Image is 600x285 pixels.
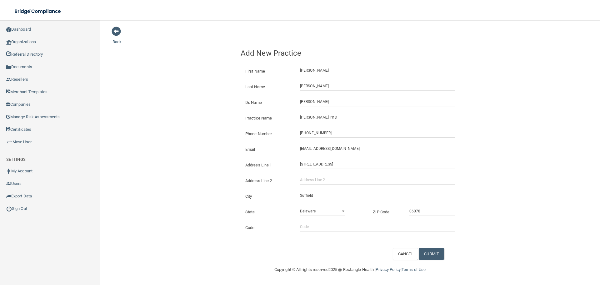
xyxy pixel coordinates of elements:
img: organization-icon.f8decf85.png [6,40,11,45]
img: icon-documents.8dae5593.png [6,65,11,70]
img: bridge_compliance_login_screen.278c3ca4.svg [9,5,67,18]
label: City [241,193,295,200]
iframe: Drift Widget Chat Controller [492,241,592,266]
input: (___) ___-____ [300,128,455,138]
label: Code [241,224,295,232]
input: City [300,191,455,200]
input: Address Line 2 [300,175,455,185]
label: Address Line 1 [241,161,295,169]
input: Address Line 1 [300,160,455,169]
img: briefcase.64adab9b.png [6,139,12,145]
h4: Add New Practice [241,49,459,57]
input: Last Name [300,81,455,91]
input: _____ [409,206,455,216]
img: icon-export.b9366987.png [6,194,11,199]
a: Terms of Use [402,267,426,272]
input: Code [300,222,455,232]
label: Last Name [241,83,295,91]
label: Dr. Name [241,99,295,106]
input: Email [300,144,455,153]
button: SUBMIT [419,248,444,260]
input: Doctor Name [300,97,455,106]
a: Privacy Policy [376,267,400,272]
label: Address Line 2 [241,177,295,185]
input: First Name [300,66,455,75]
label: ZIP Code [368,208,405,216]
label: SETTINGS [6,156,26,163]
img: ic_dashboard_dark.d01f4a41.png [6,27,11,32]
label: State [241,208,295,216]
input: Practice Name [300,113,455,122]
button: CANCEL [393,248,418,260]
img: ic_power_dark.7ecde6b1.png [6,206,12,211]
label: Practice Name [241,115,295,122]
label: Email [241,146,295,153]
label: First Name [241,68,295,75]
label: Phone Number [241,130,295,138]
div: Copyright © All rights reserved 2025 @ Rectangle Health | | [236,260,464,280]
img: icon-users.e205127d.png [6,181,11,186]
img: ic_reseller.de258add.png [6,77,11,82]
img: ic_user_dark.df1a06c3.png [6,169,11,174]
a: Back [112,32,122,44]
